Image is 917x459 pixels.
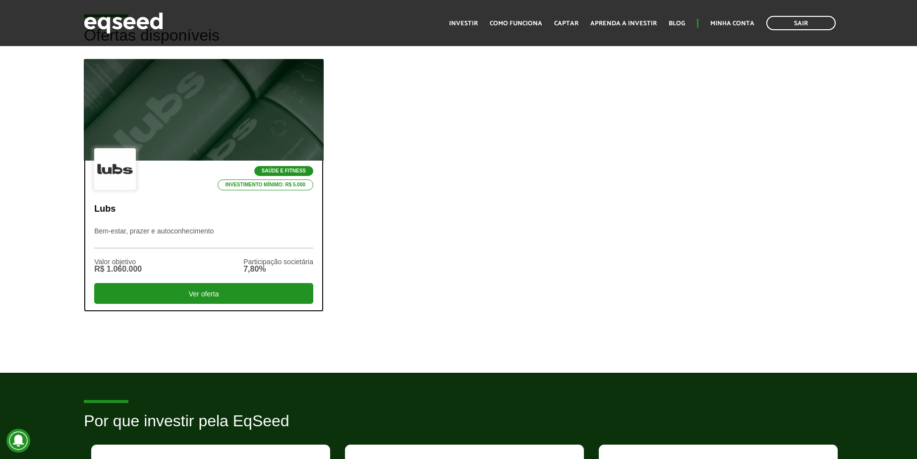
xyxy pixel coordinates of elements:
img: EqSeed [84,10,163,36]
a: Como funciona [490,20,542,27]
div: Participação societária [243,258,313,265]
p: Investimento mínimo: R$ 5.000 [218,179,314,190]
a: Saúde e Fitness Investimento mínimo: R$ 5.000 Lubs Bem-estar, prazer e autoconhecimento Valor obj... [84,59,324,311]
a: Minha conta [710,20,754,27]
p: Lubs [94,204,313,215]
p: Saúde e Fitness [254,166,313,176]
div: 7,80% [243,265,313,273]
a: Aprenda a investir [590,20,657,27]
div: Valor objetivo [94,258,142,265]
a: Sair [766,16,836,30]
div: Ver oferta [94,283,313,304]
h2: Por que investir pela EqSeed [84,412,833,445]
div: R$ 1.060.000 [94,265,142,273]
a: Blog [669,20,685,27]
a: Captar [554,20,578,27]
a: Investir [449,20,478,27]
p: Bem-estar, prazer e autoconhecimento [94,227,313,248]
